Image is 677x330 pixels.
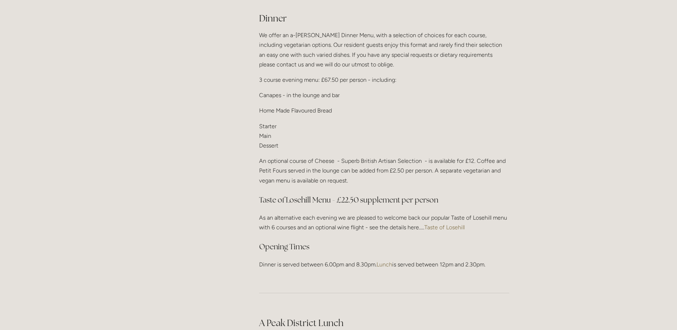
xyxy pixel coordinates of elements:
[259,90,509,100] p: Canapes - in the lounge and bar
[259,260,509,269] p: Dinner is served between 6.00pm and 8.30pm. is served between 12pm and 2.30pm.
[259,121,509,151] p: Starter Main Dessert
[424,224,465,231] a: Taste of Losehill
[259,213,509,232] p: As an alternative each evening we are pleased to welcome back our popular Taste of Losehill menu ...
[259,12,509,25] h2: Dinner
[259,156,509,185] p: An optional course of Cheese - Superb British Artisan Selection - is available for £12. Coffee an...
[259,240,509,254] h3: Opening Times
[259,75,509,85] p: 3 course evening menu: £67.50 per person - including:
[377,261,392,268] a: Lunch
[259,106,509,115] p: Home Made Flavoured Bread
[259,30,509,69] p: We offer an a-[PERSON_NAME] Dinner Menu, with a selection of choices for each course, including v...
[259,193,509,207] h3: Taste of Losehill Menu - £22.50 supplement per person
[259,317,509,329] h2: A Peak District Lunch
